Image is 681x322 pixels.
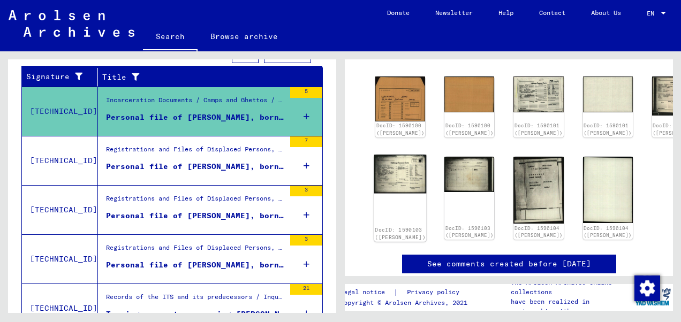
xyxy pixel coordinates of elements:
[445,225,494,239] a: DocID: 1590103 ([PERSON_NAME])
[445,122,494,136] a: DocID: 1590100 ([PERSON_NAME])
[398,287,472,298] a: Privacy policy
[376,122,425,136] a: DocID: 1590100 ([PERSON_NAME])
[106,95,285,110] div: Incarceration Documents / Camps and Ghettos / Mauthausen Concentration Camp / Individual Document...
[583,157,633,223] img: 002.jpg
[633,283,673,310] img: yv_logo.png
[106,144,285,159] div: Registrations and Files of Displaced Persons, Children and Missing Persons / Relief Programs of V...
[511,297,632,316] p: have been realized in partnership with
[511,278,632,297] p: The Arolsen Archives online collections
[9,10,134,37] img: Arolsen_neg.svg
[106,243,285,258] div: Registrations and Files of Displaced Persons, Children and Missing Persons / Relief Programs of V...
[106,259,285,271] div: Personal file of [PERSON_NAME], born on [DEMOGRAPHIC_DATA], born in [GEOGRAPHIC_DATA]
[22,234,98,283] td: [TECHNICAL_ID]
[106,309,285,320] div: Tracing request concerning [PERSON_NAME]
[514,225,563,239] a: DocID: 1590104 ([PERSON_NAME])
[198,24,291,49] a: Browse archive
[647,10,659,17] span: EN
[513,157,563,224] img: 001.jpg
[102,68,312,86] div: Title
[375,226,426,240] a: DocID: 1590103 ([PERSON_NAME])
[514,122,563,136] a: DocID: 1590101 ([PERSON_NAME])
[106,112,285,123] div: Personal file of [PERSON_NAME], born on [DEMOGRAPHIC_DATA]
[583,76,633,112] img: 002.jpg
[106,194,285,209] div: Registrations and Files of Displaced Persons, Children and Missing Persons / Relief Programs of V...
[444,76,494,112] img: 002.jpg
[375,76,425,121] img: 001.jpg
[584,225,632,239] a: DocID: 1590104 ([PERSON_NAME])
[634,275,660,301] img: Change consent
[340,287,394,298] a: Legal notice
[340,298,472,308] p: Copyright © Arolsen Archives, 2021
[584,122,632,136] a: DocID: 1590101 ([PERSON_NAME])
[22,185,98,234] td: [TECHNICAL_ID]
[290,235,322,246] div: 3
[290,284,322,295] div: 21
[374,155,427,194] img: 001.jpg
[106,210,285,221] div: Personal file of [PERSON_NAME], born on [DEMOGRAPHIC_DATA], born in [GEOGRAPHIC_DATA] and of furt...
[427,258,591,270] a: See comments created before [DATE]
[444,157,494,192] img: 002.jpg
[143,24,198,51] a: Search
[513,76,563,112] img: 001.jpg
[106,292,285,307] div: Records of the ITS and its predecessors / Inquiry processing / ITS case files as of 1947 / Microf...
[26,71,89,82] div: Signature
[634,275,660,301] div: Change consent
[102,72,301,83] div: Title
[26,68,100,86] div: Signature
[106,161,285,172] div: Personal file of [PERSON_NAME], born on [DEMOGRAPHIC_DATA], born in [GEOGRAPHIC_DATA]
[340,287,472,298] div: |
